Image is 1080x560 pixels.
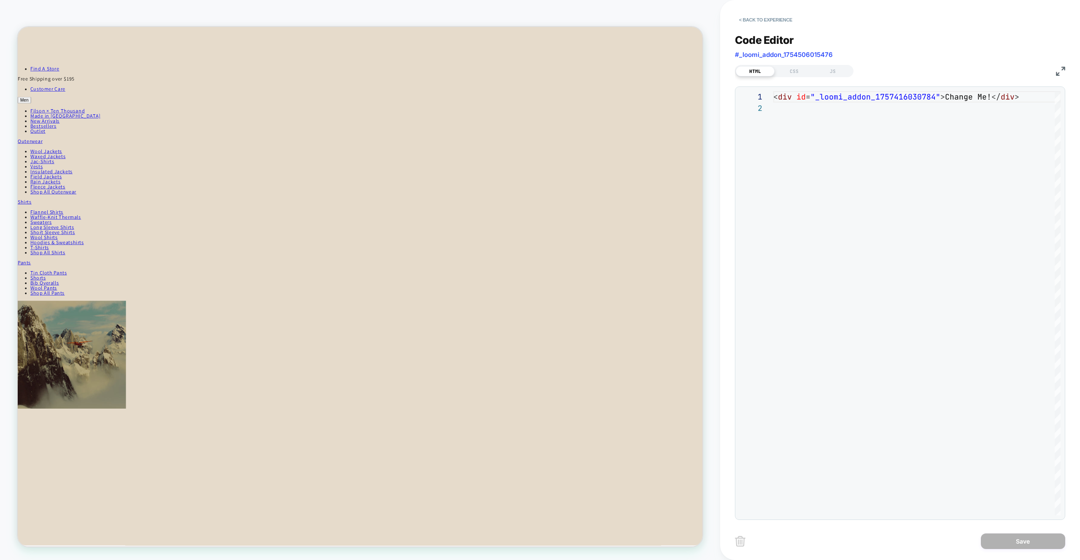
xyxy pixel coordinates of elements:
[735,536,745,547] img: delete
[17,135,37,143] a: Outlet
[813,66,852,76] div: JS
[1015,92,1019,102] span: >
[17,242,61,251] a: Flannel Shirts
[17,78,63,87] a: Customer Care
[810,92,940,102] span: "_loomi_addon_1757416030784"
[17,290,42,299] a: T-Shirts
[796,92,806,102] span: id
[773,92,778,102] span: <
[17,128,52,137] a: Bestsellers
[17,51,56,60] a: Find A Store
[736,66,775,76] div: HTML
[17,296,63,305] a: Shop All Shirts
[17,330,38,339] a: Shorts
[1056,67,1065,76] img: fullscreen
[17,195,59,204] a: Field Jackets
[740,91,762,102] div: 1
[991,92,1001,102] span: </
[735,34,794,46] span: Code Editor
[735,13,796,27] button: < Back to experience
[740,102,762,114] div: 2
[17,188,73,197] a: Insulated Jackets
[981,533,1065,549] button: Save
[778,92,792,102] span: div
[17,175,49,184] a: Jac-Shirts
[17,121,56,130] a: New Arrivals
[806,92,810,102] span: =
[1001,92,1015,102] span: div
[17,276,54,285] a: Wool Shirts
[17,249,84,258] a: Waffle-Knit Thermals
[17,344,53,353] a: Wool Pants
[945,92,991,102] span: Change Me!
[17,263,75,272] a: Long Sleeve Shirts
[17,256,46,265] a: Sweaters
[775,66,813,76] div: CSS
[17,323,65,332] a: Tin Cloth Pants
[17,269,76,278] a: Short Sleeve Shirts
[17,283,88,292] a: Hoodies & Sweatshirts
[940,92,945,102] span: >
[17,215,78,224] a: Shop All Outerwear
[17,209,63,218] a: Fleece Jackets
[735,51,833,59] span: #_loomi_addon_1754506015476
[17,202,57,211] a: Rain Jackets
[17,337,55,346] a: Bib Overalls
[17,114,111,123] a: Made in [GEOGRAPHIC_DATA]
[17,108,89,116] a: Filson × Ten Thousand
[17,350,62,359] a: Shop All Pants
[17,162,59,170] a: Wool Jackets
[17,168,64,177] a: Waxed Jackets
[17,182,34,191] a: Vests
